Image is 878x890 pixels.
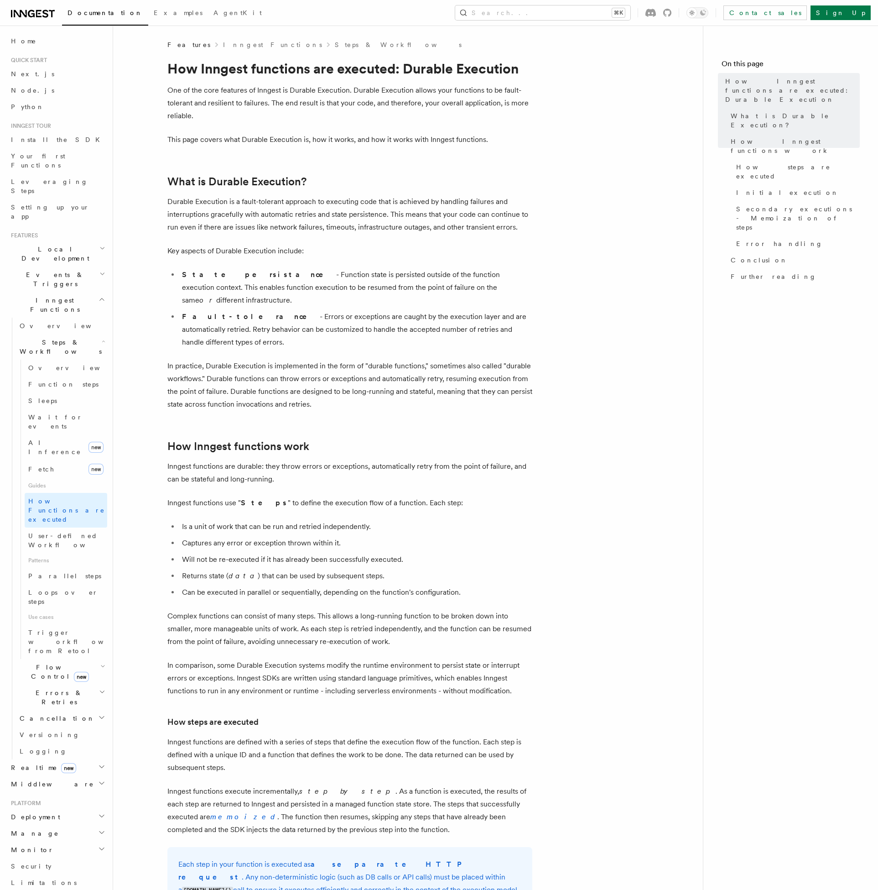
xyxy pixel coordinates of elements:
span: Errors & Retries [16,688,99,707]
h4: On this page [722,58,860,73]
a: Contact sales [723,5,807,20]
span: Python [11,103,44,110]
span: What is Durable Execution? [731,111,860,130]
em: step by step [299,787,395,796]
a: Error handling [733,236,860,252]
span: Documentation [68,9,143,16]
a: Logging [16,743,107,759]
span: Inngest Functions [7,296,99,314]
span: Overview [20,322,114,330]
span: Home [11,37,36,46]
button: Flow Controlnew [16,659,107,685]
a: Versioning [16,727,107,743]
span: Quick start [7,57,47,64]
a: Node.js [7,82,107,99]
a: Fetchnew [25,460,107,478]
span: Fetch [28,466,55,473]
li: Will not be re-executed if it has already been successfully executed. [179,553,532,566]
em: memoized [210,812,277,821]
span: Patterns [25,553,107,568]
a: Parallel steps [25,568,107,584]
button: Monitor [7,842,107,858]
a: Sleeps [25,393,107,409]
li: - Function state is persisted outside of the function execution context. This enables function ex... [179,268,532,307]
span: Conclusion [731,256,788,265]
span: Manage [7,829,59,838]
a: Home [7,33,107,49]
span: Logging [20,748,67,755]
strong: a separate HTTP request [178,860,468,881]
li: - Errors or exceptions are caught by the execution layer and are automatically retried. Retry beh... [179,310,532,349]
a: Secondary executions - Memoization of steps [733,201,860,236]
a: Next.js [7,66,107,82]
a: Trigger workflows from Retool [25,624,107,659]
span: Monitor [7,845,54,854]
span: How Functions are executed [28,497,105,523]
button: Events & Triggers [7,267,107,292]
a: Leveraging Steps [7,173,107,199]
button: Steps & Workflows [16,334,107,360]
button: Inngest Functions [7,292,107,318]
strong: State persistance [182,270,336,279]
a: Overview [25,360,107,376]
a: How Inngest functions are executed: Durable Execution [722,73,860,108]
span: Limitations [11,879,77,886]
a: What is Durable Execution? [167,175,307,188]
span: How Inngest functions are executed: Durable Execution [725,77,860,104]
span: Platform [7,800,41,807]
span: new [74,672,89,682]
span: Install the SDK [11,136,105,143]
li: Can be executed in parallel or sequentially, depending on the function's configuration. [179,586,532,599]
a: Setting up your app [7,199,107,225]
em: data [229,571,258,580]
span: Middleware [7,780,94,789]
a: Python [7,99,107,115]
div: Steps & Workflows [16,360,107,659]
span: Guides [25,478,107,493]
span: Sleeps [28,397,57,404]
li: Returns state ( ) that can be used by subsequent steps. [179,570,532,582]
span: Your first Functions [11,152,65,169]
span: Parallel steps [28,572,101,580]
p: This page covers what Durable Execution is, how it works, and how it works with Inngest functions. [167,133,532,146]
button: Errors & Retries [16,685,107,710]
span: Error handling [736,239,823,248]
a: Documentation [62,3,148,26]
a: How steps are executed [167,716,259,728]
p: Inngest functions use " " to define the execution flow of a function. Each step: [167,497,532,509]
span: Versioning [20,731,80,738]
span: Realtime [7,763,76,772]
strong: Steps [241,498,288,507]
button: Manage [7,825,107,842]
span: Features [7,232,38,239]
span: Setting up your app [11,204,89,220]
span: Steps & Workflows [16,338,102,356]
span: Initial execution [736,188,839,197]
h1: How Inngest functions are executed: Durable Execution [167,60,532,77]
span: Security [11,863,52,870]
a: User-defined Workflows [25,528,107,553]
a: How Functions are executed [25,493,107,528]
span: Examples [154,9,203,16]
button: Search...⌘K [455,5,630,20]
a: Initial execution [733,184,860,201]
button: Local Development [7,241,107,267]
p: Inngest functions are durable: they throw errors or exceptions, automatically retry from the poin... [167,460,532,486]
a: Conclusion [727,252,860,268]
span: Features [167,40,210,49]
a: How Inngest functions work [167,440,309,453]
p: Inngest functions are defined with a series of steps that define the execution flow of the functi... [167,736,532,774]
a: Overview [16,318,107,334]
span: Loops over steps [28,589,98,605]
a: Steps & Workflows [335,40,462,49]
span: AI Inference [28,439,81,455]
span: Wait for events [28,414,83,430]
span: AgentKit [213,9,262,16]
kbd: ⌘K [612,8,625,17]
div: Inngest Functions [7,318,107,759]
a: How steps are executed [733,159,860,184]
span: Secondary executions - Memoization of steps [736,204,860,232]
span: new [88,442,104,453]
a: Inngest Functions [223,40,322,49]
span: Inngest tour [7,122,51,130]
